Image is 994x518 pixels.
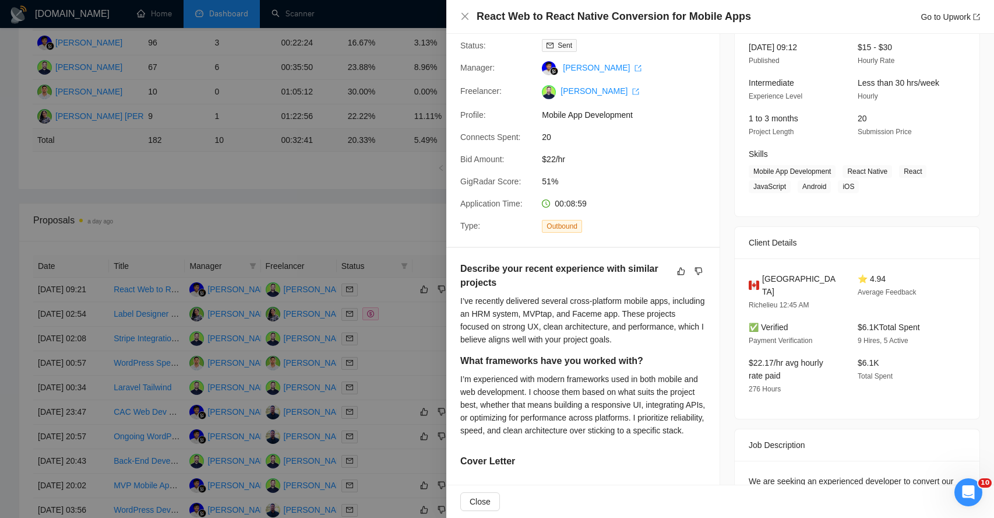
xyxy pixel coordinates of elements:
[563,63,641,72] a: [PERSON_NAME] export
[899,165,926,178] span: React
[749,385,781,393] span: 276 Hours
[460,12,470,22] button: Close
[677,267,685,276] span: like
[542,85,556,99] img: c1_CvyS9CxCoSJC3mD3BH92RPhVJClFqPvkRQBDCSy2tztzXYjDvTSff_hzb3jbmjQ
[460,132,521,142] span: Connects Spent:
[470,495,491,508] span: Close
[692,264,706,278] button: dislike
[460,110,486,120] span: Profile:
[542,199,550,208] span: clock-circle
[460,177,521,186] span: GigRadar Score:
[542,131,717,143] span: 20
[542,108,717,121] span: Mobile App Development
[858,92,878,100] span: Hourly
[749,92,802,100] span: Experience Level
[460,354,669,368] h5: What frameworks have you worked with?
[460,86,502,96] span: Freelancer:
[477,9,751,24] h4: React Web to React Native Conversion for Mobile Apps
[460,63,495,72] span: Manager:
[460,41,486,50] span: Status:
[858,114,867,123] span: 20
[542,175,717,188] span: 51%
[749,114,798,123] span: 1 to 3 months
[858,372,893,380] span: Total Spent
[749,279,759,292] img: 🇨🇦
[954,478,982,506] iframe: Intercom live chat
[762,272,839,298] span: [GEOGRAPHIC_DATA]
[858,337,908,345] span: 9 Hires, 5 Active
[749,358,823,380] span: $22.17/hr avg hourly rate paid
[843,165,892,178] span: React Native
[749,227,965,258] div: Client Details
[460,454,515,468] h5: Cover Letter
[838,180,859,193] span: iOS
[460,199,523,208] span: Application Time:
[858,57,894,65] span: Hourly Rate
[858,323,920,332] span: $6.1K Total Spent
[555,199,587,208] span: 00:08:59
[749,180,791,193] span: JavaScript
[749,128,794,136] span: Project Length
[749,149,768,159] span: Skills
[978,478,992,488] span: 10
[858,78,939,87] span: Less than 30 hrs/week
[695,267,703,276] span: dislike
[749,57,780,65] span: Published
[973,13,980,20] span: export
[460,262,669,290] h5: Describe your recent experience with similar projects
[858,358,879,367] span: $6.1K
[460,492,500,511] button: Close
[921,12,980,22] a: Go to Upworkexport
[858,274,886,283] span: ⭐ 4.94
[460,221,480,230] span: Type:
[460,295,706,346] div: I’ve recently delivered several cross-platform mobile apps, including an HRM system, MVPtap, and ...
[460,12,470,21] span: close
[558,41,572,50] span: Sent
[749,301,809,309] span: Richelieu 12:45 AM
[858,43,892,52] span: $15 - $30
[542,153,717,166] span: $22/hr
[749,165,836,178] span: Mobile App Development
[542,220,582,233] span: Outbound
[858,288,917,296] span: Average Feedback
[749,323,788,332] span: ✅ Verified
[635,65,641,72] span: export
[749,78,794,87] span: Intermediate
[674,264,688,278] button: like
[749,337,812,345] span: Payment Verification
[547,42,554,49] span: mail
[858,128,912,136] span: Submission Price
[561,86,639,96] a: [PERSON_NAME] export
[798,180,831,193] span: Android
[460,155,505,164] span: Bid Amount:
[550,67,558,75] img: gigradar-bm.png
[460,373,706,437] div: I’m experienced with modern frameworks used in both mobile and web development. I choose them bas...
[749,429,965,461] div: Job Description
[749,43,797,52] span: [DATE] 09:12
[632,88,639,95] span: export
